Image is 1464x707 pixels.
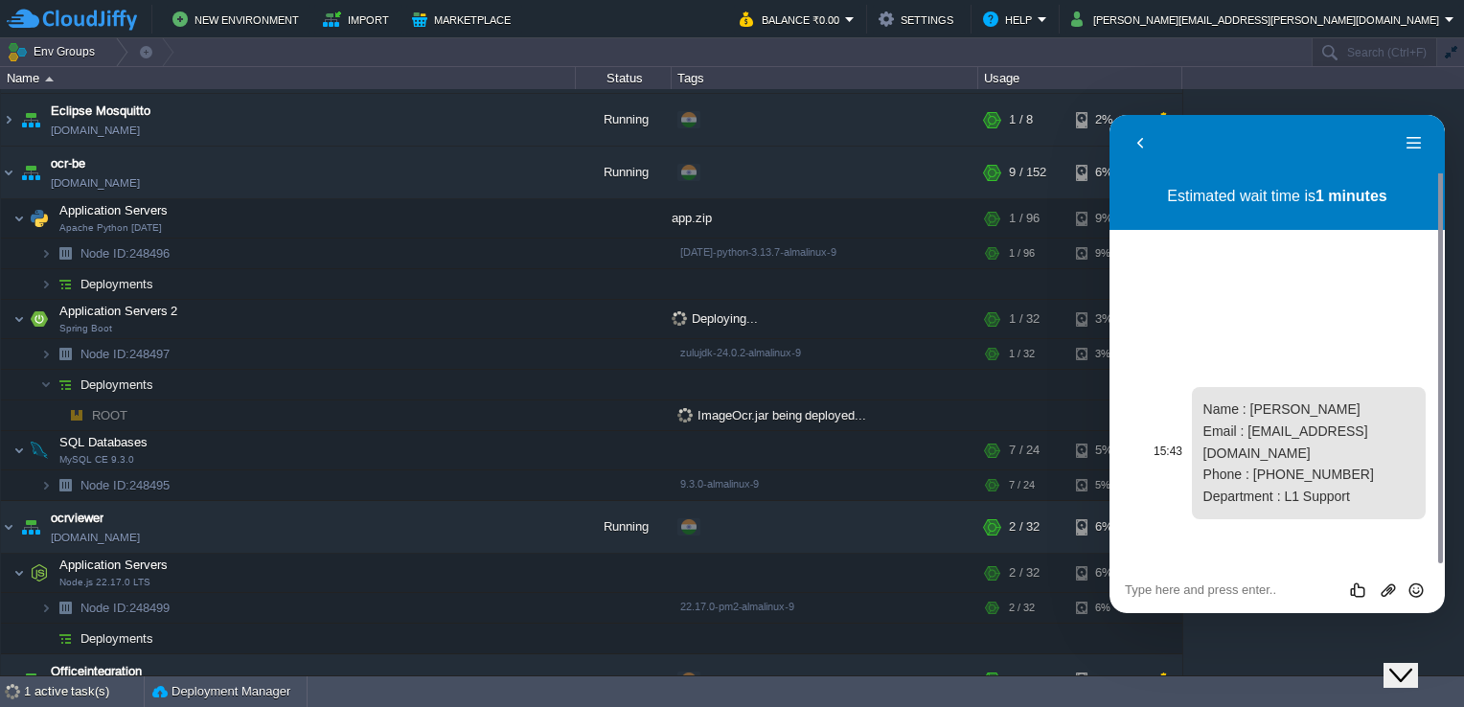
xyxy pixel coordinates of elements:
[59,454,134,466] span: MySQL CE 9.3.0
[13,199,25,238] img: AMDAwAAAACH5BAEAAAAALAAAAAABAAEAAAICRAEAOw==
[1071,8,1445,31] button: [PERSON_NAME][EMAIL_ADDRESS][PERSON_NAME][DOMAIN_NAME]
[672,199,978,238] div: app.zip
[1,94,16,146] img: AMDAwAAAACH5BAEAAAAALAAAAAABAAEAAAICRAEAOw==
[57,303,180,319] span: Application Servers 2
[17,94,44,146] img: AMDAwAAAACH5BAEAAAAALAAAAAABAAEAAAICRAEAOw==
[677,408,866,422] span: ImageOcr.jar being deployed...
[152,682,290,701] button: Deployment Manager
[576,501,672,553] div: Running
[1009,431,1040,469] div: 7 / 24
[40,470,52,500] img: AMDAwAAAACH5BAEAAAAALAAAAAABAAEAAAICRAEAOw==
[577,67,671,89] div: Status
[1009,199,1040,238] div: 1 / 96
[13,300,25,338] img: AMDAwAAAACH5BAEAAAAALAAAAAABAAEAAAICRAEAOw==
[26,554,53,592] img: AMDAwAAAACH5BAEAAAAALAAAAAABAAEAAAICRAEAOw==
[79,600,172,616] a: Node ID:248499
[90,407,130,423] span: ROOT
[79,376,156,393] a: Deployments
[576,94,672,146] div: Running
[1,654,16,706] img: AMDAwAAAACH5BAEAAAAALAAAAAABAAEAAAICRAEAOw==
[1076,470,1138,500] div: 5%
[51,173,140,193] a: [DOMAIN_NAME]
[80,601,129,615] span: Node ID:
[40,624,52,653] img: AMDAwAAAACH5BAEAAAAALAAAAAABAAEAAAICRAEAOw==
[1009,94,1033,146] div: 1 / 8
[17,654,44,706] img: AMDAwAAAACH5BAEAAAAALAAAAAABAAEAAAICRAEAOw==
[52,269,79,299] img: AMDAwAAAACH5BAEAAAAALAAAAAABAAEAAAICRAEAOw==
[79,477,172,493] a: Node ID:248495
[40,269,52,299] img: AMDAwAAAACH5BAEAAAAALAAAAAABAAEAAAICRAEAOw==
[1,501,16,553] img: AMDAwAAAACH5BAEAAAAALAAAAAABAAEAAAICRAEAOw==
[40,339,52,369] img: AMDAwAAAACH5BAEAAAAALAAAAAABAAEAAAICRAEAOw==
[79,346,172,362] a: Node ID:248497
[1009,470,1035,500] div: 7 / 24
[13,431,25,469] img: AMDAwAAAACH5BAEAAAAALAAAAAABAAEAAAICRAEAOw==
[1009,239,1035,268] div: 1 / 96
[57,558,171,572] a: Application ServersNode.js 22.17.0 LTS
[59,222,162,234] span: Apache Python [DATE]
[79,276,156,292] a: Deployments
[680,478,759,490] span: 9.3.0-almalinux-9
[79,630,156,647] a: Deployments
[1076,501,1138,553] div: 6%
[1076,339,1138,369] div: 3%
[57,435,150,449] a: SQL DatabasesMySQL CE 9.3.0
[79,477,172,493] span: 248495
[79,245,172,262] a: Node ID:248496
[1009,147,1046,198] div: 9 / 152
[680,347,801,358] span: zulujdk-24.0.2-almalinux-9
[576,147,672,198] div: Running
[57,203,171,217] a: Application ServersApache Python [DATE]
[1009,339,1035,369] div: 1 / 32
[17,147,44,198] img: AMDAwAAAACH5BAEAAAAALAAAAAABAAEAAAICRAEAOw==
[79,245,172,262] span: 248496
[26,300,53,338] img: AMDAwAAAACH5BAEAAAAALAAAAAABAAEAAAICRAEAOw==
[51,509,103,528] span: ocrviewer
[26,431,53,469] img: AMDAwAAAACH5BAEAAAAALAAAAAABAAEAAAICRAEAOw==
[52,593,79,623] img: AMDAwAAAACH5BAEAAAAALAAAAAABAAEAAAICRAEAOw==
[51,102,150,121] a: Eclipse Mosquitto
[79,346,172,362] span: 248497
[80,478,129,492] span: Node ID:
[51,662,142,681] a: Officeintegration
[45,77,54,81] img: AMDAwAAAACH5BAEAAAAALAAAAAABAAEAAAICRAEAOw==
[2,67,575,89] div: Name
[680,601,794,612] span: 22.17.0-pm2-almalinux-9
[983,8,1038,31] button: Help
[13,554,25,592] img: AMDAwAAAACH5BAEAAAAALAAAAAABAAEAAAICRAEAOw==
[59,577,150,588] span: Node.js 22.17.0 LTS
[1076,147,1138,198] div: 6%
[63,400,90,430] img: AMDAwAAAACH5BAEAAAAALAAAAAABAAEAAAICRAEAOw==
[52,339,79,369] img: AMDAwAAAACH5BAEAAAAALAAAAAABAAEAAAICRAEAOw==
[52,239,79,268] img: AMDAwAAAACH5BAEAAAAALAAAAAABAAEAAAICRAEAOw==
[59,323,112,334] span: Spring Boot
[672,311,758,326] span: Deploying...
[1009,593,1035,623] div: 2 / 32
[26,199,53,238] img: AMDAwAAAACH5BAEAAAAALAAAAAABAAEAAAICRAEAOw==
[40,239,52,268] img: AMDAwAAAACH5BAEAAAAALAAAAAABAAEAAAICRAEAOw==
[80,347,129,361] span: Node ID:
[1076,654,1138,706] div: 11%
[51,154,85,173] a: ocr-be
[1076,199,1138,238] div: 9%
[7,38,102,65] button: Env Groups
[51,528,140,547] a: [DOMAIN_NAME]
[979,67,1181,89] div: Usage
[1076,431,1138,469] div: 5%
[51,121,140,140] a: [DOMAIN_NAME]
[1009,501,1040,553] div: 2 / 32
[79,600,172,616] span: 248499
